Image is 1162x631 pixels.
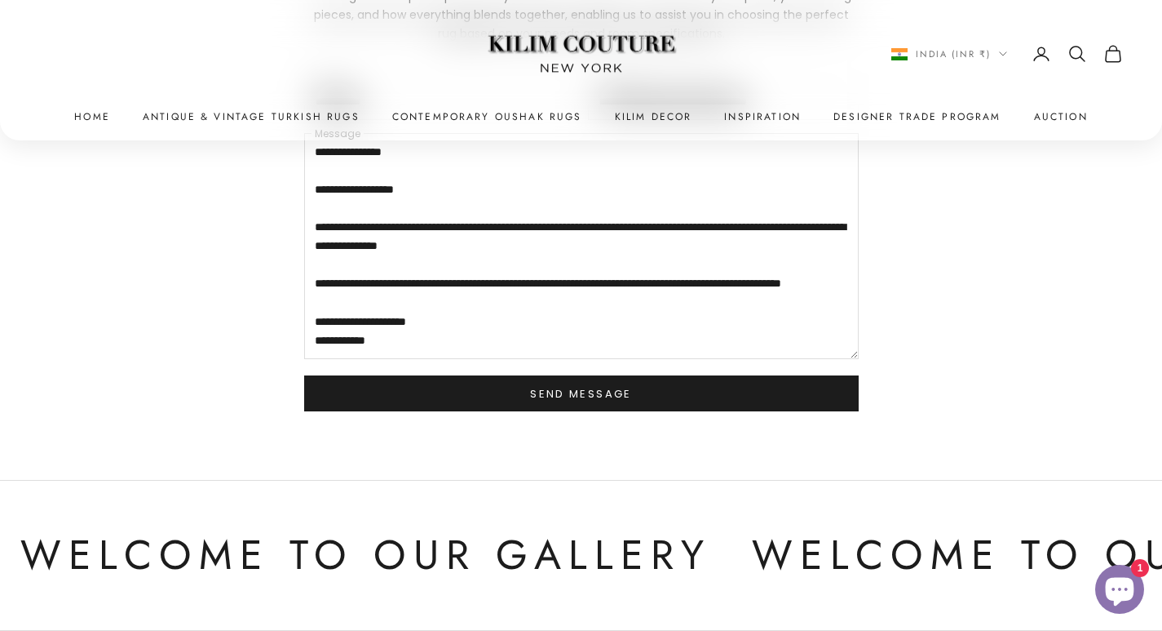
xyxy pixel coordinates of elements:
[39,109,1123,125] nav: Primary navigation
[1034,109,1088,125] a: Auction
[724,109,801,125] a: Inspiration
[891,44,1123,64] nav: Secondary navigation
[891,47,1007,61] button: Change country or currency
[74,109,110,125] a: Home
[479,16,683,93] img: Logo of Kilim Couture New York
[615,109,692,125] summary: Kilim Decor
[833,109,1001,125] a: Designer Trade Program
[143,109,360,125] a: Antique & Vintage Turkish Rugs
[20,522,711,589] p: Welcome to Our Gallery
[392,109,582,125] a: Contemporary Oushak Rugs
[891,48,908,60] img: India
[916,47,991,61] span: India (INR ₹)
[1090,565,1149,618] inbox-online-store-chat: Shopify online store chat
[304,375,859,411] button: Send message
